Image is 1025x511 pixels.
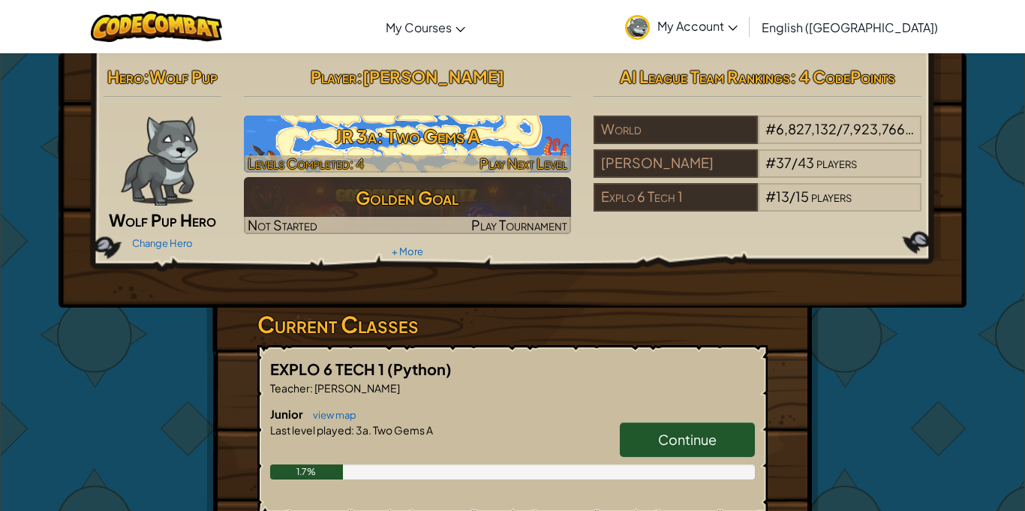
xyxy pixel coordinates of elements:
span: Hero [107,66,143,87]
h3: Golden Goal [244,181,572,215]
img: JR 3a: Two Gems A [244,116,572,173]
div: World [594,116,757,144]
span: Player [311,66,356,87]
span: : [356,66,362,87]
img: Golden Goal [244,177,572,234]
span: # [765,188,776,205]
div: [PERSON_NAME] [594,149,757,178]
span: / [789,188,795,205]
span: Junior [270,407,305,421]
span: 37 [776,154,792,171]
span: Not Started [248,216,317,233]
span: 13 [776,188,789,205]
span: 7,923,766 [843,120,914,137]
span: EXPLO 6 TECH 1 [270,359,387,378]
span: # [765,120,776,137]
span: : [351,423,354,437]
span: English ([GEOGRAPHIC_DATA]) [762,20,938,35]
span: Play Tournament [471,216,567,233]
span: My Courses [386,20,452,35]
span: [PERSON_NAME] [313,381,400,395]
a: My Account [618,3,745,50]
span: : [143,66,149,87]
span: AI League Team Rankings [620,66,790,87]
a: My Courses [378,7,473,47]
a: [PERSON_NAME]#37/43players [594,164,921,181]
span: Last level played [270,423,351,437]
span: Levels Completed: 4 [248,155,364,172]
span: / [837,120,843,137]
a: English ([GEOGRAPHIC_DATA]) [754,7,945,47]
a: Play Next Level [244,116,572,173]
div: 1.7% [270,464,343,479]
a: Explo 6 Tech 1#13/15players [594,197,921,215]
a: Golden GoalNot StartedPlay Tournament [244,177,572,234]
span: Play Next Level [479,155,567,172]
span: 6,827,132 [776,120,837,137]
a: World#6,827,132/7,923,766players [594,130,921,147]
span: My Account [657,18,738,34]
h3: Current Classes [257,308,768,341]
span: players [811,188,852,205]
span: players [816,154,857,171]
span: 15 [795,188,809,205]
span: : 4 CodePoints [790,66,895,87]
span: [PERSON_NAME] [362,66,504,87]
span: Teacher [270,381,310,395]
a: Change Hero [132,237,193,249]
span: : [310,381,313,395]
span: Continue [658,431,717,448]
span: 3a. [354,423,371,437]
span: Two Gems A [371,423,433,437]
div: Explo 6 Tech 1 [594,183,757,212]
img: wolf-pup-paper-doll.png [121,116,198,206]
span: Wolf Pup [149,66,218,87]
h3: JR 3a: Two Gems A [244,119,572,153]
img: avatar [625,15,650,40]
a: + More [392,245,423,257]
span: / [792,154,798,171]
span: (Python) [387,359,452,378]
span: 43 [798,154,814,171]
a: view map [305,409,356,421]
span: Wolf Pup Hero [109,209,216,230]
img: CodeCombat logo [91,11,222,42]
span: # [765,154,776,171]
